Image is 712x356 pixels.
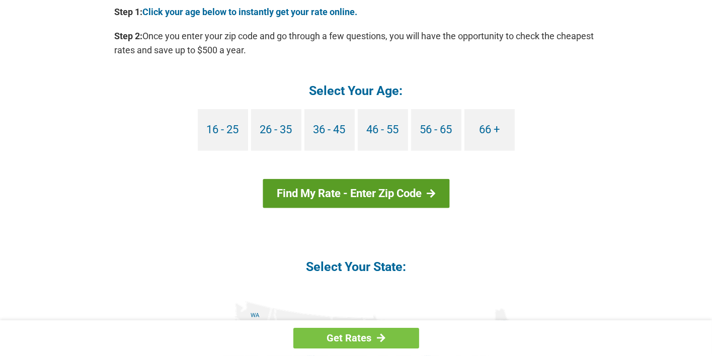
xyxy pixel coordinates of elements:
[115,31,143,41] b: Step 2:
[263,179,449,208] a: Find My Rate - Enter Zip Code
[293,328,419,348] a: Get Rates
[464,109,515,151] a: 66 +
[115,82,598,99] h4: Select Your Age:
[143,7,358,17] a: Click your age below to instantly get your rate online.
[411,109,461,151] a: 56 - 65
[304,109,355,151] a: 36 - 45
[198,109,248,151] a: 16 - 25
[115,258,598,275] h4: Select Your State:
[251,109,301,151] a: 26 - 35
[115,29,598,57] p: Once you enter your zip code and go through a few questions, you will have the opportunity to che...
[115,7,143,17] b: Step 1:
[358,109,408,151] a: 46 - 55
